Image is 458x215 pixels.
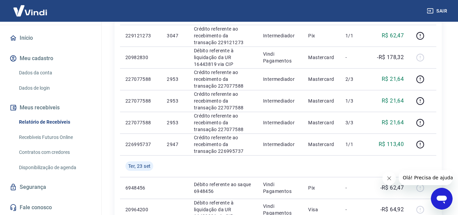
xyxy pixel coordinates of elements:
span: Ter, 23 set [128,163,151,169]
p: Crédito referente ao recebimento da transação 226995737 [194,134,252,155]
p: Intermediador [263,119,297,126]
p: 1/3 [345,97,365,104]
p: -R$ 62,47 [380,184,404,192]
p: Visa [308,206,335,213]
p: Mastercard [308,54,335,61]
p: 227077588 [125,76,156,83]
p: Intermediador [263,32,297,39]
p: 6948456 [125,184,156,191]
p: 20982830 [125,54,156,61]
p: -R$ 64,92 [380,205,404,214]
p: -R$ 178,32 [377,53,404,61]
a: Dados de login [16,81,93,95]
iframe: Mensagem da empresa [399,170,453,185]
p: Pix [308,32,335,39]
a: Dados da conta [16,66,93,80]
p: 2/3 [345,76,365,83]
a: Relatório de Recebíveis [16,115,93,129]
p: Vindi Pagamentos [263,181,297,195]
img: Vindi [8,0,52,21]
p: Crédito referente ao recebimento da transação 227077588 [194,91,252,111]
p: 2953 [167,97,183,104]
p: Débito referente à liquidação da UR 16443819 via CIP [194,47,252,68]
p: 2953 [167,76,183,83]
p: - [345,54,365,61]
p: Vindi Pagamentos [263,51,297,64]
p: Pix [308,184,335,191]
a: Fale conosco [8,200,93,215]
p: Mastercard [308,141,335,148]
p: R$ 21,64 [382,119,404,127]
p: R$ 62,47 [382,32,404,40]
span: Olá! Precisa de ajuda? [4,5,57,10]
a: Disponibilização de agenda [16,161,93,175]
p: Intermediador [263,97,297,104]
p: Intermediador [263,76,297,83]
p: R$ 21,64 [382,97,404,105]
iframe: Fechar mensagem [382,172,396,185]
a: Recebíveis Futuros Online [16,130,93,144]
a: Contratos com credores [16,145,93,159]
p: 1/1 [345,32,365,39]
p: - [345,206,365,213]
p: - [345,184,365,191]
p: 20964200 [125,206,156,213]
iframe: Botão para abrir a janela de mensagens [431,188,453,210]
p: Intermediador [263,141,297,148]
p: Crédito referente ao recebimento da transação 227077588 [194,112,252,133]
button: Meu cadastro [8,51,93,66]
p: 227077588 [125,119,156,126]
p: Mastercard [308,97,335,104]
a: Segurança [8,180,93,195]
p: 226995737 [125,141,156,148]
p: R$ 113,40 [379,140,404,148]
button: Meus recebíveis [8,100,93,115]
p: Débito referente ao saque 6948456 [194,181,252,195]
p: 229121273 [125,32,156,39]
p: 2953 [167,119,183,126]
button: Sair [425,5,450,17]
p: 3047 [167,32,183,39]
p: 2947 [167,141,183,148]
p: 3/3 [345,119,365,126]
p: Mastercard [308,119,335,126]
a: Início [8,31,93,46]
p: R$ 21,64 [382,75,404,83]
p: Mastercard [308,76,335,83]
p: Crédito referente ao recebimento da transação 227077588 [194,69,252,89]
p: 227077588 [125,97,156,104]
p: Crédito referente ao recebimento da transação 229121273 [194,25,252,46]
p: 1/1 [345,141,365,148]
